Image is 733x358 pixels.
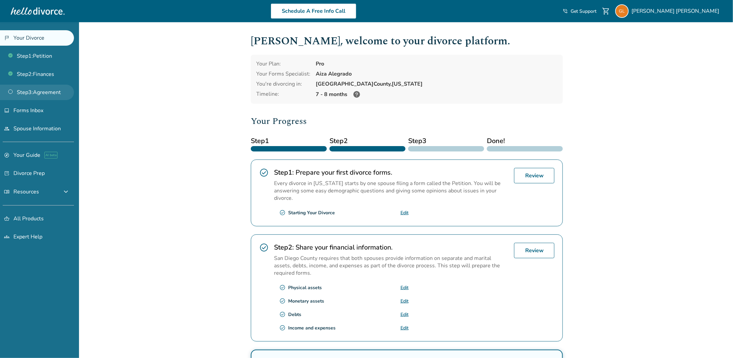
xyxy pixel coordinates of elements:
[4,35,9,41] span: flag_2
[256,80,310,88] div: You're divorcing in:
[259,168,269,177] span: check_circle
[274,168,294,177] strong: Step 1 :
[4,234,9,239] span: groups
[274,243,509,252] h2: Share your financial information.
[408,136,484,146] span: Step 3
[400,311,409,318] a: Edit
[316,60,557,68] div: Pro
[279,298,285,304] span: check_circle
[699,326,733,358] iframe: Chat Widget
[256,70,310,78] div: Your Forms Specialist:
[279,284,285,290] span: check_circle
[288,210,335,216] div: Starting Your Divorce
[44,152,57,159] span: AI beta
[256,90,310,98] div: Timeline:
[4,188,39,195] span: Resources
[279,311,285,317] span: check_circle
[274,180,509,202] p: Every divorce in [US_STATE] starts by one spouse filing a form called the Petition. You will be a...
[400,210,409,216] a: Edit
[271,3,356,19] a: Schedule A Free Info Call
[571,8,596,14] span: Get Support
[400,284,409,291] a: Edit
[4,171,9,176] span: list_alt_check
[316,80,557,88] div: [GEOGRAPHIC_DATA] County, [US_STATE]
[274,168,509,177] h2: Prepare your first divorce forms.
[400,298,409,304] a: Edit
[563,8,596,14] a: phone_in_talkGet Support
[4,216,9,221] span: shopping_basket
[400,325,409,331] a: Edit
[274,255,509,277] p: San Diego County requires that both spouses provide information on separate and marital assets, d...
[274,243,294,252] strong: Step 2 :
[279,325,285,331] span: check_circle
[62,188,70,196] span: expand_more
[563,8,568,14] span: phone_in_talk
[4,152,9,158] span: explore
[602,7,610,15] span: shopping_cart
[316,70,557,78] div: Aiza Alegrado
[4,126,9,131] span: people
[615,4,629,18] img: garrettluttmann@gmail.com
[251,136,327,146] span: Step 1
[631,7,722,15] span: [PERSON_NAME] [PERSON_NAME]
[251,33,563,49] h1: [PERSON_NAME] , welcome to your divorce platform.
[514,168,554,183] a: Review
[316,90,557,98] div: 7 - 8 months
[256,60,310,68] div: Your Plan:
[279,210,285,216] span: check_circle
[288,311,301,318] div: Debts
[4,189,9,194] span: menu_book
[4,108,9,113] span: inbox
[288,284,322,291] div: Physical assets
[288,325,336,331] div: Income and expenses
[487,136,563,146] span: Done!
[13,107,43,114] span: Forms Inbox
[251,115,563,128] h2: Your Progress
[259,243,269,252] span: check_circle
[288,298,324,304] div: Monetary assets
[330,136,406,146] span: Step 2
[514,243,554,258] a: Review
